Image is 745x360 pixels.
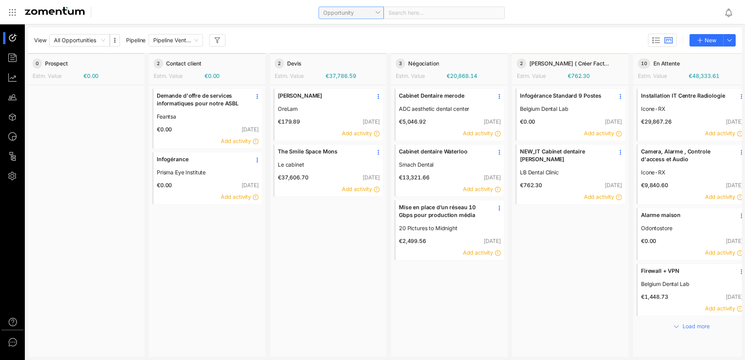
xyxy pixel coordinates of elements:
[157,113,246,121] a: Feantsa
[154,181,172,189] span: €0.00
[584,193,614,200] span: Add activity
[517,181,542,189] span: €762.30
[641,267,730,280] a: Firewall + VPN
[520,92,609,100] span: Infogérance Standard 9 Postes
[605,182,622,188] span: [DATE]
[705,36,716,45] span: New
[641,169,730,176] a: Icone-RX
[221,193,251,200] span: Add activity
[157,155,246,169] a: Infogérance
[399,161,488,169] a: Smach Dental
[399,203,488,224] a: Mise en place d’un réseau 10 Gbps pour production média
[641,280,730,288] a: Belgium Dental Lab
[278,92,367,100] span: [PERSON_NAME]
[638,118,672,126] span: €29,867.26
[689,72,719,80] span: €48,333.61
[641,148,730,169] a: Camera, Alarme , Controle d'access et Audio
[399,105,488,113] a: ADC aesthetic dental center
[638,293,668,301] span: €1,448.73
[278,161,367,169] a: Le cabinet
[683,322,710,331] span: Load more
[520,169,609,176] a: LB Dental Clinic
[515,144,625,205] div: NEW_IT Cabinet dentaire [PERSON_NAME]LB Dental Clinic€762.30[DATE]Add activity
[399,203,488,219] span: Mise en place d’un réseau 10 Gbps pour production média
[463,249,493,256] span: Add activity
[483,174,501,181] span: [DATE]
[515,88,625,141] div: Infogérance Standard 9 PostesBelgium Dental Lab€0.00[DATE]Add activity
[690,34,724,47] button: New
[705,249,735,256] span: Add activity
[273,88,383,141] div: [PERSON_NAME]OreLam€179.89[DATE]Add activity
[152,152,262,205] div: InfogérancePrisma Eye Institute€0.00[DATE]Add activity
[705,130,735,136] span: Add activity
[517,118,535,126] span: €0.00
[241,182,259,188] span: [DATE]
[362,118,380,125] span: [DATE]
[275,72,303,79] span: Estm. Value
[273,144,383,197] div: The Smile Space MonsLe cabinet€37,606.70[DATE]Add activity
[396,237,426,245] span: €2,499.56
[154,126,172,133] span: €0.00
[342,130,372,136] span: Add activity
[394,200,504,260] div: Mise en place d’un réseau 10 Gbps pour production média20 Pictures to Midnight€2,499.56[DATE]Add ...
[726,293,743,300] span: [DATE]
[396,72,424,79] span: Estm. Value
[396,59,405,69] span: 3
[396,118,426,126] span: €5,046.92
[726,182,743,188] span: [DATE]
[641,148,730,163] span: Camera, Alarme , Controle d'access et Audio
[278,105,367,113] a: OreLam
[323,7,379,19] span: Opportunity
[641,211,730,219] span: Alarme maison
[520,105,609,113] span: Belgium Dental Lab
[483,118,501,125] span: [DATE]
[54,34,105,46] span: All Opportunities
[517,72,546,79] span: Estm. Value
[705,305,735,312] span: Add activity
[483,238,501,244] span: [DATE]
[638,59,650,69] span: 10
[726,118,743,125] span: [DATE]
[241,126,259,133] span: [DATE]
[157,92,246,107] span: Demande d'offre de services informatiques pour notre ASBL
[638,181,668,189] span: €9,840.60
[157,169,246,176] a: Prisma Eye Institute
[45,60,68,67] span: Prospect
[705,193,735,200] span: Add activity
[394,88,504,141] div: Cabinet Dentaire merodeADC aesthetic dental center€5,046.92[DATE]Add activity
[153,34,198,46] span: Pipeline Ventes
[726,238,743,244] span: [DATE]
[399,92,488,100] span: Cabinet Dentaire merode
[520,148,609,169] a: NEW_IT Cabinet dentaire [PERSON_NAME]
[278,92,367,105] a: [PERSON_NAME]
[605,118,622,125] span: [DATE]
[399,148,488,161] a: Cabinet dentaire Waterloo
[221,138,251,144] span: Add activity
[529,60,611,67] span: [PERSON_NAME] ( Créer Facture / Contrat )
[568,72,590,80] span: €762.30
[25,7,85,15] img: Zomentum Logo
[399,224,488,232] a: 20 Pictures to Midnight
[653,60,680,67] span: En Attente
[641,92,730,105] a: Installation IT Centre Radiologie
[641,267,730,275] span: Firewall + VPN
[641,105,730,113] span: Icone-RX
[641,211,730,224] a: Alarme maison
[154,72,182,79] span: Estm. Value
[166,60,201,67] span: Contact client
[408,60,439,67] span: Négociation
[641,92,730,100] span: Installation IT Centre Radiologie
[666,319,717,332] button: Load more
[342,186,372,192] span: Add activity
[33,59,42,69] span: 0
[520,148,609,163] span: NEW_IT Cabinet dentaire [PERSON_NAME]
[641,224,730,232] span: Odontostore
[278,148,367,161] a: The Smile Space Mons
